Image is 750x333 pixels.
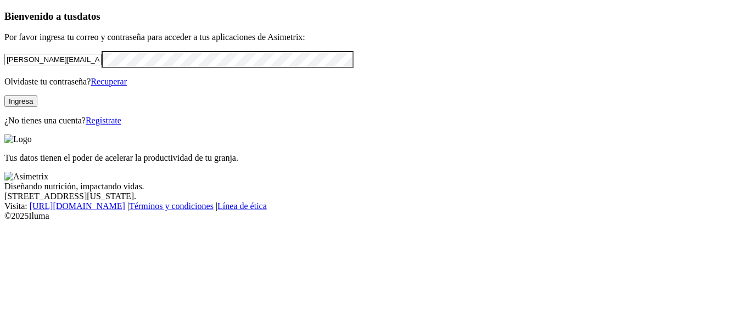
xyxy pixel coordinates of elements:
div: [STREET_ADDRESS][US_STATE]. [4,191,746,201]
span: datos [77,10,100,22]
a: Recuperar [91,77,127,86]
p: Por favor ingresa tu correo y contraseña para acceder a tus aplicaciones de Asimetrix: [4,32,746,42]
div: © 2025 Iluma [4,211,746,221]
div: Visita : | | [4,201,746,211]
a: Línea de ética [217,201,267,211]
h3: Bienvenido a tus [4,10,746,22]
button: Ingresa [4,95,37,107]
input: Tu correo [4,54,102,65]
a: Términos y condiciones [129,201,214,211]
div: Diseñando nutrición, impactando vidas. [4,182,746,191]
p: ¿No tienes una cuenta? [4,116,746,126]
p: Tus datos tienen el poder de acelerar la productividad de tu granja. [4,153,746,163]
a: [URL][DOMAIN_NAME] [30,201,125,211]
img: Asimetrix [4,172,48,182]
img: Logo [4,134,32,144]
p: Olvidaste tu contraseña? [4,77,746,87]
a: Regístrate [86,116,121,125]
